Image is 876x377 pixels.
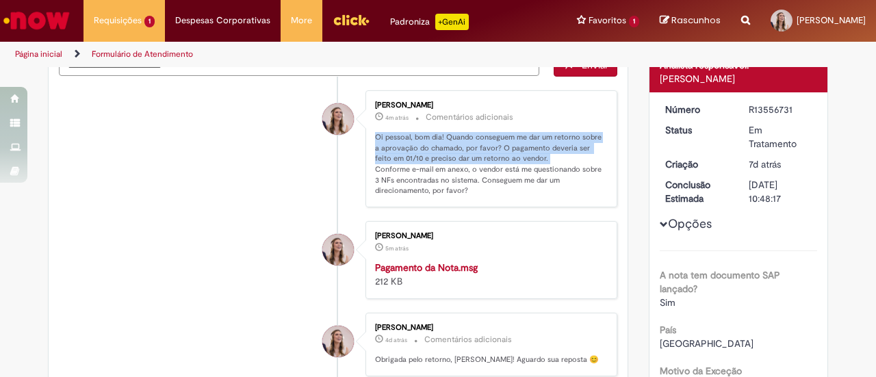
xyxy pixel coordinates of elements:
[322,103,354,135] div: Isabelle De Barros Piccolo
[797,14,866,26] span: [PERSON_NAME]
[1,7,72,34] img: ServiceNow
[660,14,721,27] a: Rascunhos
[749,157,812,171] div: 22/09/2025 17:45:45
[375,261,478,274] a: Pagamento da Nota.msg
[629,16,639,27] span: 1
[322,234,354,265] div: Isabelle De Barros Piccolo
[660,72,818,86] div: [PERSON_NAME]
[15,49,62,60] a: Página inicial
[10,42,574,67] ul: Trilhas de página
[582,59,608,71] span: Enviar
[291,14,312,27] span: More
[375,232,603,240] div: [PERSON_NAME]
[435,14,469,30] p: +GenAi
[671,14,721,27] span: Rascunhos
[375,101,603,109] div: [PERSON_NAME]
[175,14,270,27] span: Despesas Corporativas
[749,103,812,116] div: R13556731
[660,365,742,377] b: Motivo da Exceção
[660,296,675,309] span: Sim
[749,123,812,151] div: Em Tratamento
[385,336,407,344] span: 4d atrás
[424,334,512,346] small: Comentários adicionais
[322,326,354,357] div: Isabelle De Barros Piccolo
[660,269,780,295] b: A nota tem documento SAP lançado?
[655,157,739,171] dt: Criação
[655,103,739,116] dt: Número
[375,132,603,196] p: Oi pessoal, bom dia! Quando conseguem me dar um retorno sobre a aprovação do chamado, por favor? ...
[660,324,676,336] b: País
[385,244,409,252] span: 5m atrás
[375,261,603,288] div: 212 KB
[749,178,812,205] div: [DATE] 10:48:17
[426,112,513,123] small: Comentários adicionais
[385,114,409,122] span: 4m atrás
[749,158,781,170] span: 7d atrás
[94,14,142,27] span: Requisições
[144,16,155,27] span: 1
[385,114,409,122] time: 29/09/2025 09:47:12
[589,14,626,27] span: Favoritos
[655,123,739,137] dt: Status
[385,244,409,252] time: 29/09/2025 09:46:40
[385,336,407,344] time: 25/09/2025 09:55:44
[655,178,739,205] dt: Conclusão Estimada
[375,354,603,365] p: Obrigada pelo retorno, [PERSON_NAME]! Aguardo sua reposta 😊
[375,324,603,332] div: [PERSON_NAME]
[333,10,370,30] img: click_logo_yellow_360x200.png
[660,337,753,350] span: [GEOGRAPHIC_DATA]
[92,49,193,60] a: Formulário de Atendimento
[390,14,469,30] div: Padroniza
